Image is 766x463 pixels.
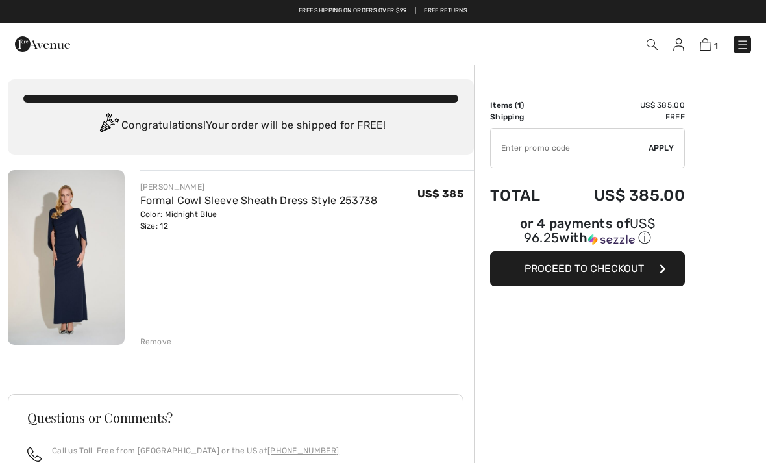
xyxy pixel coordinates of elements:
[27,411,444,424] h3: Questions or Comments?
[95,113,121,139] img: Congratulation2.svg
[15,37,70,49] a: 1ère Avenue
[560,99,685,111] td: US$ 385.00
[140,208,378,232] div: Color: Midnight Blue Size: 12
[415,6,416,16] span: |
[140,194,378,206] a: Formal Cowl Sleeve Sheath Dress Style 253738
[524,216,655,245] span: US$ 96.25
[490,218,685,251] div: or 4 payments ofUS$ 96.25withSezzle Click to learn more about Sezzle
[23,113,458,139] div: Congratulations! Your order will be shipped for FREE!
[700,38,711,51] img: Shopping Bag
[490,173,560,218] td: Total
[424,6,467,16] a: Free Returns
[417,188,463,200] span: US$ 385
[490,218,685,247] div: or 4 payments of with
[140,336,172,347] div: Remove
[491,129,649,168] input: Promo code
[673,38,684,51] img: My Info
[517,101,521,110] span: 1
[267,446,339,455] a: [PHONE_NUMBER]
[27,447,42,462] img: call
[490,111,560,123] td: Shipping
[647,39,658,50] img: Search
[560,111,685,123] td: Free
[140,181,378,193] div: [PERSON_NAME]
[490,251,685,286] button: Proceed to Checkout
[299,6,407,16] a: Free shipping on orders over $99
[649,142,674,154] span: Apply
[52,445,339,457] p: Call us Toll-Free from [GEOGRAPHIC_DATA] or the US at
[560,173,685,218] td: US$ 385.00
[736,38,749,51] img: Menu
[8,170,125,345] img: Formal Cowl Sleeve Sheath Dress Style 253738
[525,262,644,275] span: Proceed to Checkout
[490,99,560,111] td: Items ( )
[700,36,718,52] a: 1
[588,234,635,245] img: Sezzle
[714,41,718,51] span: 1
[15,31,70,57] img: 1ère Avenue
